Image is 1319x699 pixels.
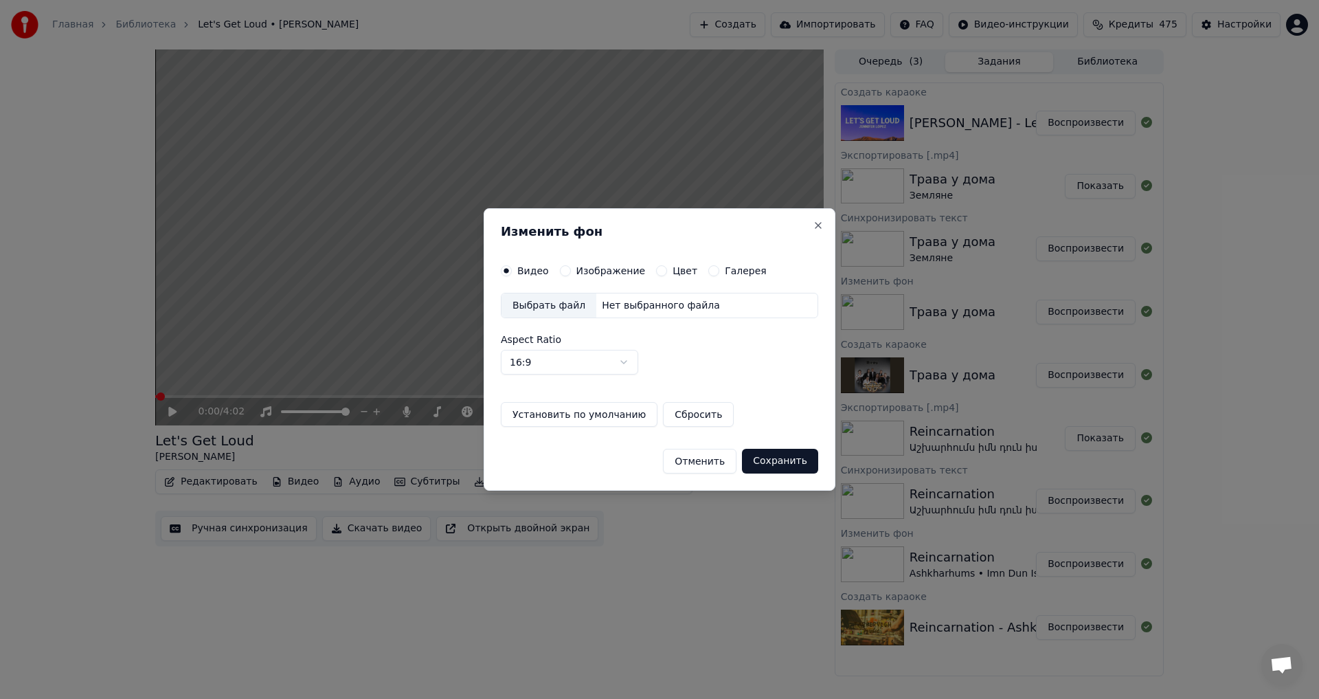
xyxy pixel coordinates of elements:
[725,266,767,276] label: Галерея
[501,402,657,427] button: Установить по умолчанию
[673,266,697,276] label: Цвет
[576,266,646,276] label: Изображение
[663,449,736,474] button: Отменить
[596,299,725,313] div: Нет выбранного файла
[501,225,818,238] h2: Изменить фон
[501,293,596,318] div: Выбрать файл
[742,449,818,474] button: Сохранить
[663,402,734,427] button: Сбросить
[517,266,549,276] label: Видео
[501,335,818,344] label: Aspect Ratio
